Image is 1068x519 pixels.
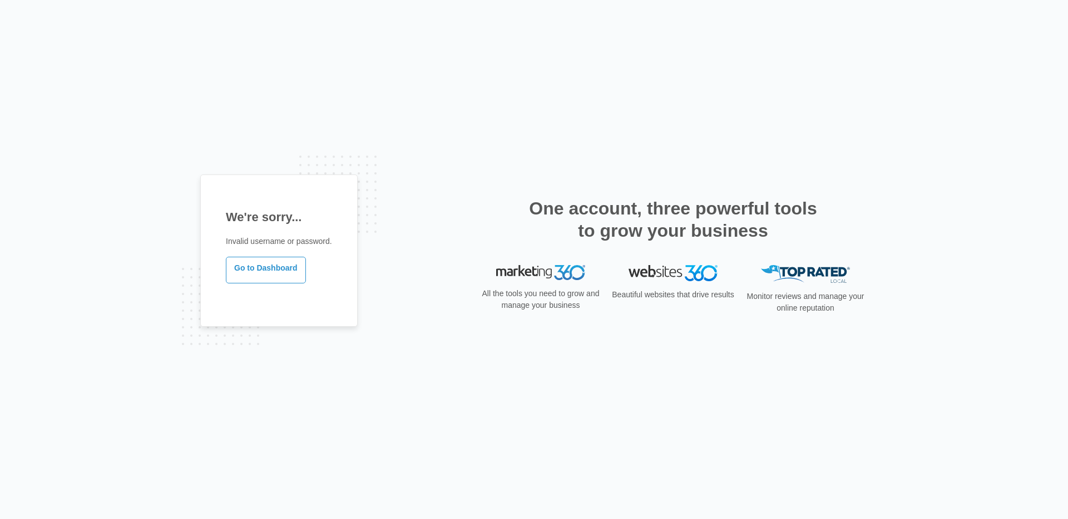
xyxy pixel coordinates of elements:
[761,265,850,283] img: Top Rated Local
[611,289,735,301] p: Beautiful websites that drive results
[226,236,332,247] p: Invalid username or password.
[743,291,868,314] p: Monitor reviews and manage your online reputation
[226,208,332,226] h1: We're sorry...
[226,257,306,283] a: Go to Dashboard
[629,265,718,281] img: Websites 360
[478,288,603,311] p: All the tools you need to grow and manage your business
[526,197,820,242] h2: One account, three powerful tools to grow your business
[496,265,585,281] img: Marketing 360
